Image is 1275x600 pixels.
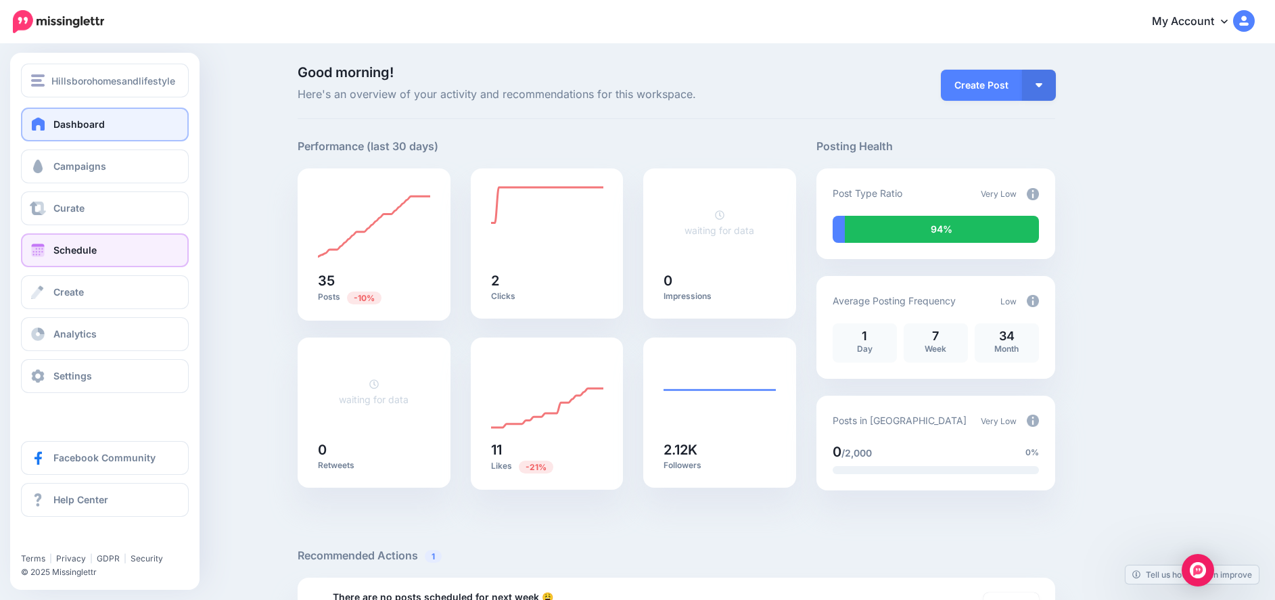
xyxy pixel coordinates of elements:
li: © 2025 Missinglettr [21,566,197,579]
p: Post Type Ratio [833,185,902,201]
span: Day [857,344,873,354]
span: Create [53,286,84,298]
span: Analytics [53,328,97,340]
iframe: Twitter Follow Button [21,534,124,547]
h5: 35 [318,274,430,287]
a: Create Post [941,70,1022,101]
div: 94% of your posts in the last 30 days were manually created (i.e. were not from Drip Campaigns or... [845,216,1039,243]
a: Analytics [21,317,189,351]
a: Settings [21,359,189,393]
a: Dashboard [21,108,189,141]
h5: Recommended Actions [298,547,1055,564]
span: Campaigns [53,160,106,172]
p: Retweets [318,460,430,471]
h5: 2.12K [664,443,776,457]
a: Schedule [21,233,189,267]
a: GDPR [97,553,120,563]
a: waiting for data [339,378,409,405]
a: My Account [1138,5,1255,39]
span: Previous period: 14 [519,461,553,474]
a: Privacy [56,553,86,563]
p: Average Posting Frequency [833,293,956,308]
img: info-circle-grey.png [1027,415,1039,427]
span: /2,000 [841,447,872,459]
img: arrow-down-white.png [1036,83,1042,87]
span: Dashboard [53,118,105,130]
span: | [90,553,93,563]
h5: 2 [491,274,603,287]
a: Curate [21,191,189,225]
p: Clicks [491,291,603,302]
div: 6% of your posts in the last 30 days have been from Drip Campaigns [833,216,845,243]
span: Very Low [981,189,1017,199]
p: Posts [318,291,430,304]
span: Hillsborohomesandlifestyle [51,73,175,89]
span: Curate [53,202,85,214]
p: Likes [491,460,603,473]
a: Facebook Community [21,441,189,475]
span: Here's an overview of your activity and recommendations for this workspace. [298,86,796,103]
a: Campaigns [21,149,189,183]
h5: 0 [318,443,430,457]
span: Good morning! [298,64,394,80]
span: | [49,553,52,563]
span: Help Center [53,494,108,505]
p: Followers [664,460,776,471]
p: Posts in [GEOGRAPHIC_DATA] [833,413,967,428]
span: Facebook Community [53,452,156,463]
span: | [124,553,126,563]
div: Open Intercom Messenger [1182,554,1214,586]
a: Create [21,275,189,309]
button: Hillsborohomesandlifestyle [21,64,189,97]
span: Month [994,344,1019,354]
h5: 0 [664,274,776,287]
span: Settings [53,370,92,382]
h5: Posting Health [816,138,1055,155]
img: menu.png [31,74,45,87]
span: Schedule [53,244,97,256]
p: 7 [910,330,961,342]
span: 1 [425,550,442,563]
a: Security [131,553,163,563]
h5: 11 [491,443,603,457]
a: waiting for data [685,209,754,236]
p: Impressions [664,291,776,302]
a: Tell us how we can improve [1126,566,1259,584]
p: 34 [981,330,1032,342]
span: 0% [1025,446,1039,459]
a: Terms [21,553,45,563]
span: Low [1000,296,1017,306]
a: Help Center [21,483,189,517]
span: 0 [833,444,841,460]
p: 1 [839,330,890,342]
span: Very Low [981,416,1017,426]
span: Previous period: 39 [347,292,381,304]
img: info-circle-grey.png [1027,295,1039,307]
span: Week [925,344,946,354]
img: info-circle-grey.png [1027,188,1039,200]
img: Missinglettr [13,10,104,33]
h5: Performance (last 30 days) [298,138,438,155]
